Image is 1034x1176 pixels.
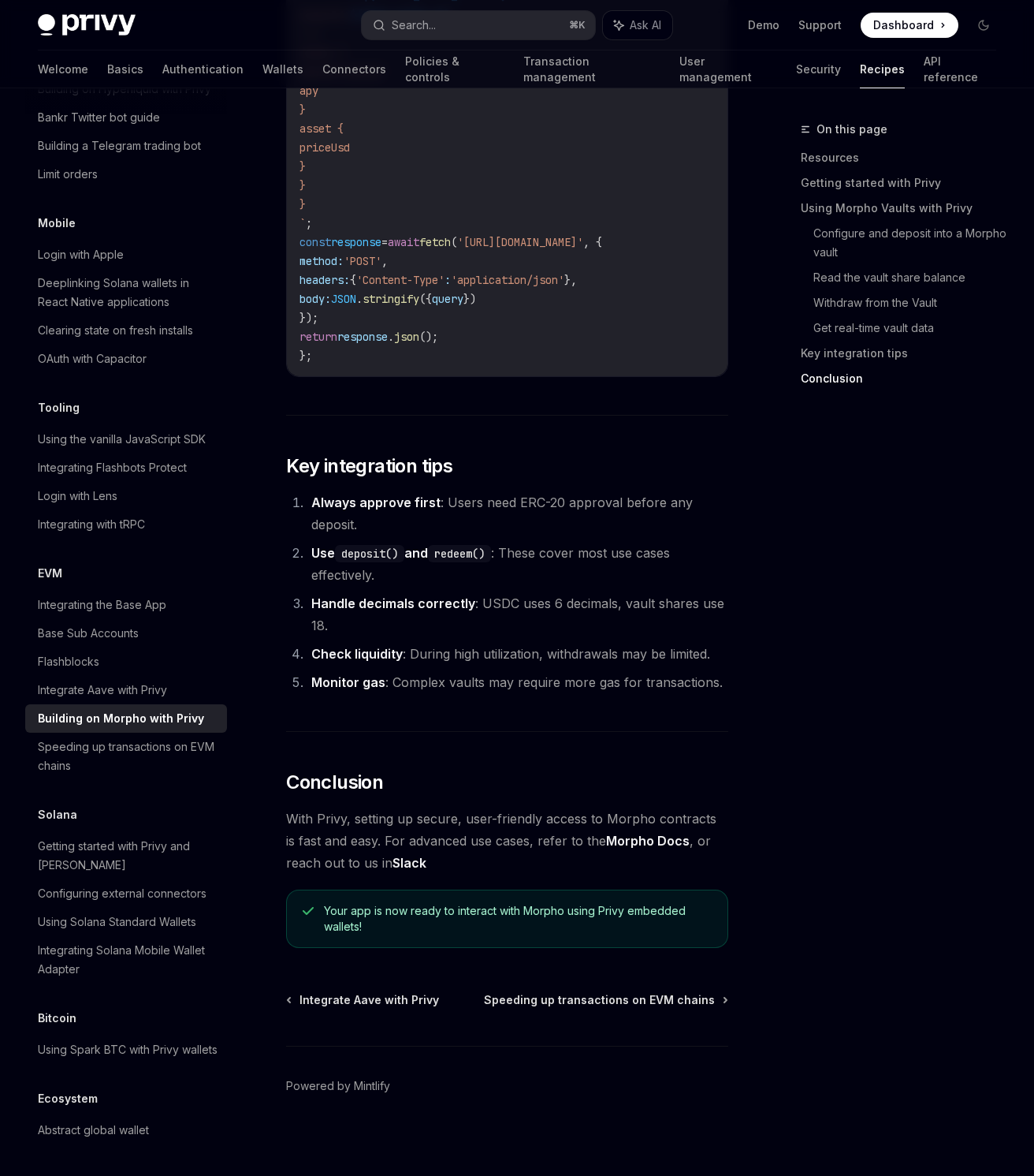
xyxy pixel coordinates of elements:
a: Support [798,17,842,33]
h5: Solana [38,805,77,824]
div: Using Solana Standard Wallets [38,913,196,931]
div: Getting started with Privy and [PERSON_NAME] [38,837,218,875]
span: 'application/json' [451,273,564,287]
strong: Monitor gas [311,674,385,690]
span: ⌘ K [569,19,586,32]
a: Speeding up transactions on EVM chains [484,992,727,1008]
a: Building a Telegram trading bot [25,132,227,160]
button: Ask AI [603,11,672,39]
h5: Ecosystem [38,1089,98,1108]
span: } [299,178,306,192]
span: method: [299,254,344,268]
span: stringify [363,292,419,306]
a: Conclusion [801,366,1009,391]
a: Speeding up transactions on EVM chains [25,733,227,780]
span: Dashboard [873,17,934,33]
span: query [432,292,463,306]
li: : USDC uses 6 decimals, vault shares use 18. [307,592,728,637]
li: : These cover most use cases effectively. [307,542,728,586]
span: ({ [419,292,432,306]
strong: Handle decimals correctly [311,595,475,611]
a: Withdraw from the Vault [813,290,1009,315]
strong: Check liquidity [311,646,403,662]
code: deposit() [335,545,404,562]
span: } [299,159,306,174]
a: Clearing state on fresh installs [25,316,227,345]
div: Integrate Aave with Privy [38,681,167,700]
h5: Mobile [38,214,76,233]
div: Building a Telegram trading bot [38,136,201,155]
div: Integrating Flashbots Protect [38,458,187,477]
a: Connectors [322,50,386,88]
div: Using Spark BTC with Privy wallets [38,1040,218,1059]
a: Basics [107,50,143,88]
a: Login with Lens [25,482,227,510]
a: Deeplinking Solana wallets in React Native applications [25,269,227,316]
a: Using Solana Standard Wallets [25,908,227,936]
a: Transaction management [523,50,660,88]
div: Bankr Twitter bot guide [38,108,160,127]
button: Search...⌘K [362,11,596,39]
span: , { [583,235,602,249]
a: Authentication [162,50,244,88]
a: Using the vanilla JavaScript SDK [25,425,227,454]
div: Integrating the Base App [38,595,166,614]
a: Resources [801,145,1009,170]
span: JSON [331,292,356,306]
span: await [388,235,419,249]
a: Using Spark BTC with Privy wallets [25,1036,227,1064]
a: Security [796,50,841,88]
span: On this page [816,120,887,139]
img: dark logo [38,14,136,36]
a: Key integration tips [801,341,1009,366]
span: Integrate Aave with Privy [299,992,439,1008]
div: Integrating Solana Mobile Wallet Adapter [38,941,218,979]
div: Integrating with tRPC [38,515,145,534]
div: Configuring external connectors [38,884,206,903]
span: = [381,235,388,249]
a: Limit orders [25,160,227,189]
button: Toggle dark mode [971,13,996,38]
a: Policies & controls [405,50,504,88]
a: Wallets [262,50,303,88]
div: Base Sub Accounts [38,624,139,643]
a: Morpho Docs [606,833,690,849]
a: Dashboard [861,13,958,38]
span: ( [451,235,457,249]
span: Speeding up transactions on EVM chains [484,992,715,1008]
span: . [356,292,363,306]
span: body: [299,292,331,306]
span: return [299,330,337,344]
div: Using the vanilla JavaScript SDK [38,430,206,449]
span: Ask AI [630,17,661,33]
span: }); [299,311,318,325]
span: 'Content-Type' [356,273,444,287]
span: ` [299,216,306,230]
div: Speeding up transactions on EVM chains [38,737,218,775]
div: Abstract global wallet [38,1121,149,1140]
a: Demo [748,17,779,33]
span: , [381,254,388,268]
a: Integrating with tRPC [25,510,227,539]
a: Configure and deposit into a Morpho vault [813,221,1009,265]
span: }; [299,349,312,363]
a: Flashblocks [25,648,227,676]
span: : [444,273,451,287]
a: OAuth with Capacitor [25,345,227,373]
a: Getting started with Privy [801,170,1009,196]
span: const [299,235,331,249]
span: Key integration tips [286,454,452,479]
span: With Privy, setting up secure, user-friendly access to Morpho contracts is fast and easy. For adv... [286,808,728,874]
a: Slack [392,855,426,872]
span: asset { [299,121,344,136]
div: Flashblocks [38,652,99,671]
a: Configuring external connectors [25,879,227,908]
span: 'POST' [344,254,381,268]
span: headers: [299,273,350,287]
a: Using Morpho Vaults with Privy [801,196,1009,221]
span: }, [564,273,577,287]
a: Integrate Aave with Privy [25,676,227,704]
span: json [394,330,419,344]
div: Deeplinking Solana wallets in React Native applications [38,274,218,312]
a: Integrating Flashbots Protect [25,454,227,482]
